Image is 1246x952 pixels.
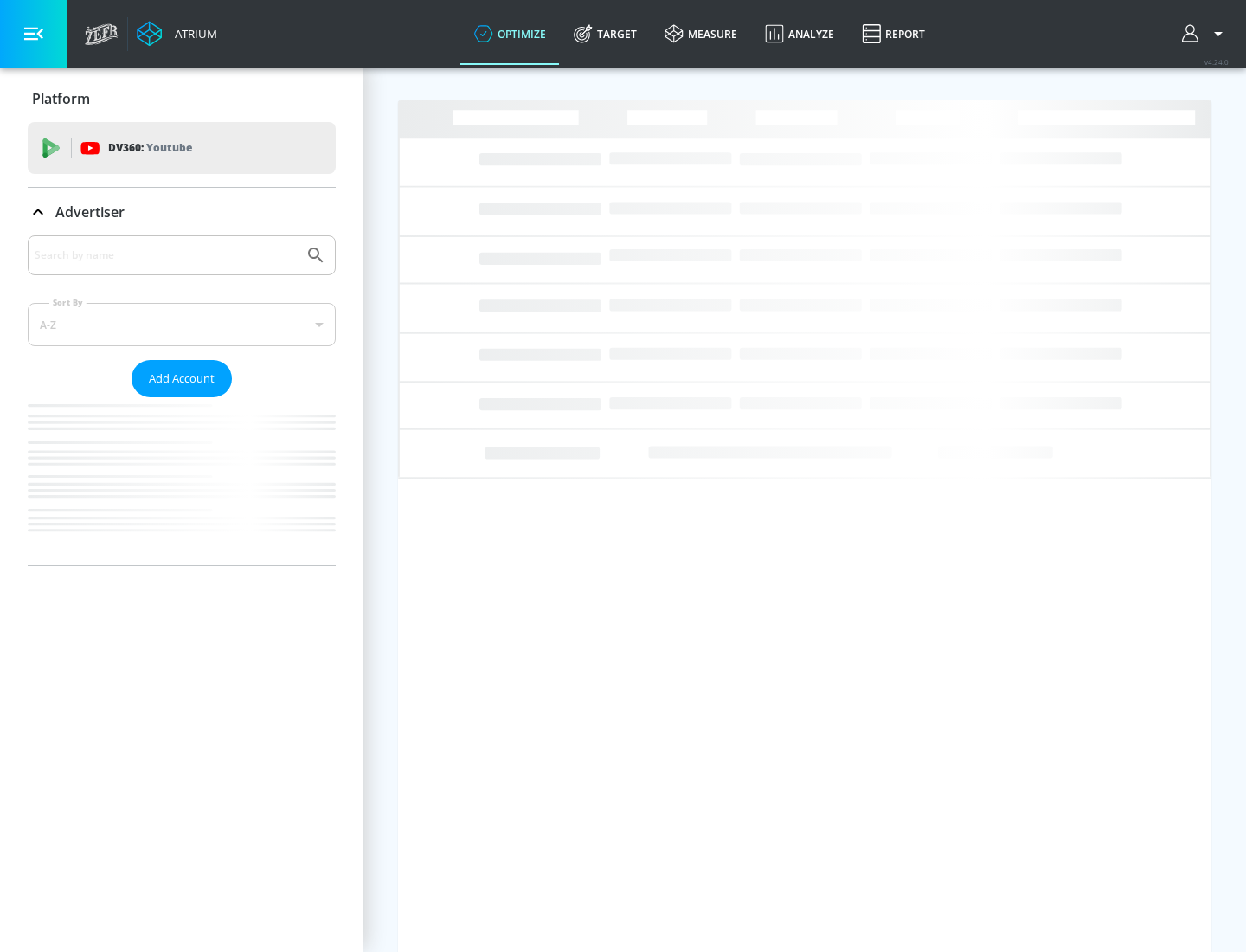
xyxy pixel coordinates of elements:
a: Report [848,3,939,65]
p: DV360: [108,138,192,158]
a: Atrium [137,21,217,47]
span: v 4.24.0 [1204,57,1229,67]
a: Target [560,3,651,65]
div: DV360: Youtube [28,122,336,174]
a: optimize [460,3,560,65]
div: Advertiser [28,235,336,565]
nav: list of Advertiser [28,397,336,565]
p: Youtube [146,138,192,157]
div: Advertiser [28,188,336,236]
button: Add Account [132,360,232,397]
span: Add Account [149,369,215,389]
label: Sort By [49,297,87,308]
p: Platform [32,89,90,108]
a: measure [651,3,751,65]
p: Advertiser [55,203,125,222]
div: Platform [28,74,336,123]
input: Search by name [35,244,297,267]
div: A-Z [28,303,336,346]
a: Analyze [751,3,848,65]
div: Atrium [168,26,217,42]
